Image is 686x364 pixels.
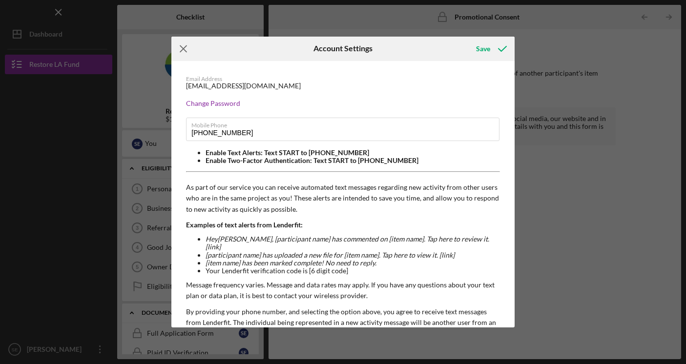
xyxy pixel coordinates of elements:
[206,149,500,157] li: Enable Text Alerts: Text START to [PHONE_NUMBER]
[186,76,500,82] div: Email Address
[206,235,500,251] li: Hey [PERSON_NAME] , [participant name] has commented on [item name]. Tap here to review it. [link]
[206,157,500,164] li: Enable Two-Factor Authentication: Text START to [PHONE_NUMBER]
[186,220,500,230] p: Examples of text alerts from Lenderfit:
[466,39,515,59] button: Save
[186,100,500,107] div: Change Password
[186,280,500,302] p: Message frequency varies. Message and data rates may apply. If you have any questions about your ...
[186,182,500,215] p: As part of our service you can receive automated text messages regarding new activity from other ...
[206,251,500,259] li: [participant name] has uploaded a new file for [item name]. Tap here to view it. [link]
[206,259,500,267] li: [item name] has been marked complete! No need to reply.
[476,39,490,59] div: Save
[186,82,301,90] div: [EMAIL_ADDRESS][DOMAIN_NAME]
[191,118,499,129] label: Mobile Phone
[206,267,500,275] li: Your Lenderfit verification code is [6 digit code]
[313,44,373,53] h6: Account Settings
[186,306,500,350] p: By providing your phone number, and selecting the option above, you agree to receive text message...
